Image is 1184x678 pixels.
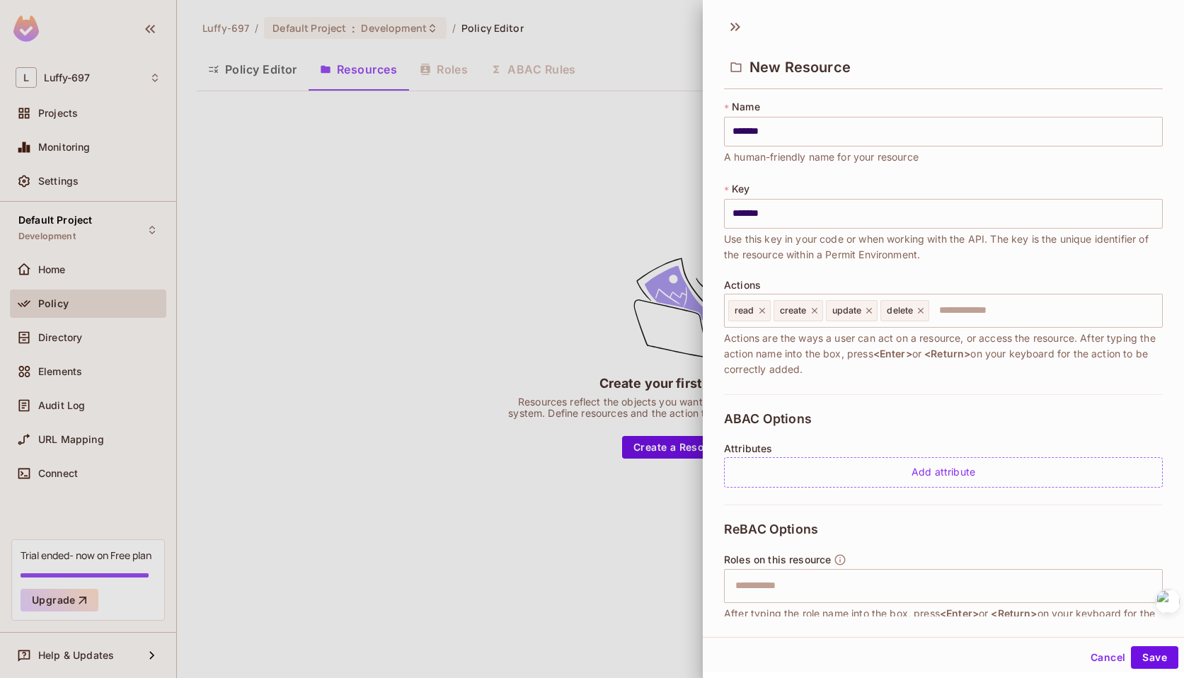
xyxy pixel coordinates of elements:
span: After typing the role name into the box, press or on your keyboard for the role to be correctly a... [724,606,1163,637]
div: create [774,300,823,321]
button: Cancel [1085,646,1131,669]
span: Attributes [724,443,773,454]
span: update [832,305,862,316]
span: A human-friendly name for your resource [724,149,919,165]
span: Roles on this resource [724,554,831,565]
span: ABAC Options [724,412,812,426]
span: Key [732,183,749,195]
span: <Return> [924,347,970,360]
span: Name [732,101,760,113]
span: ReBAC Options [724,522,818,536]
span: Use this key in your code or when working with the API. The key is the unique identifier of the r... [724,231,1163,263]
span: New Resource [749,59,851,76]
span: delete [887,305,913,316]
button: Save [1131,646,1178,669]
span: Actions are the ways a user can act on a resource, or access the resource. After typing the actio... [724,331,1163,377]
div: delete [880,300,929,321]
span: read [735,305,754,316]
div: update [826,300,878,321]
div: Add attribute [724,457,1163,488]
span: create [780,305,807,316]
div: read [728,300,771,321]
span: <Return> [991,607,1037,619]
span: <Enter> [873,347,912,360]
span: <Enter> [940,607,979,619]
span: Actions [724,280,761,291]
